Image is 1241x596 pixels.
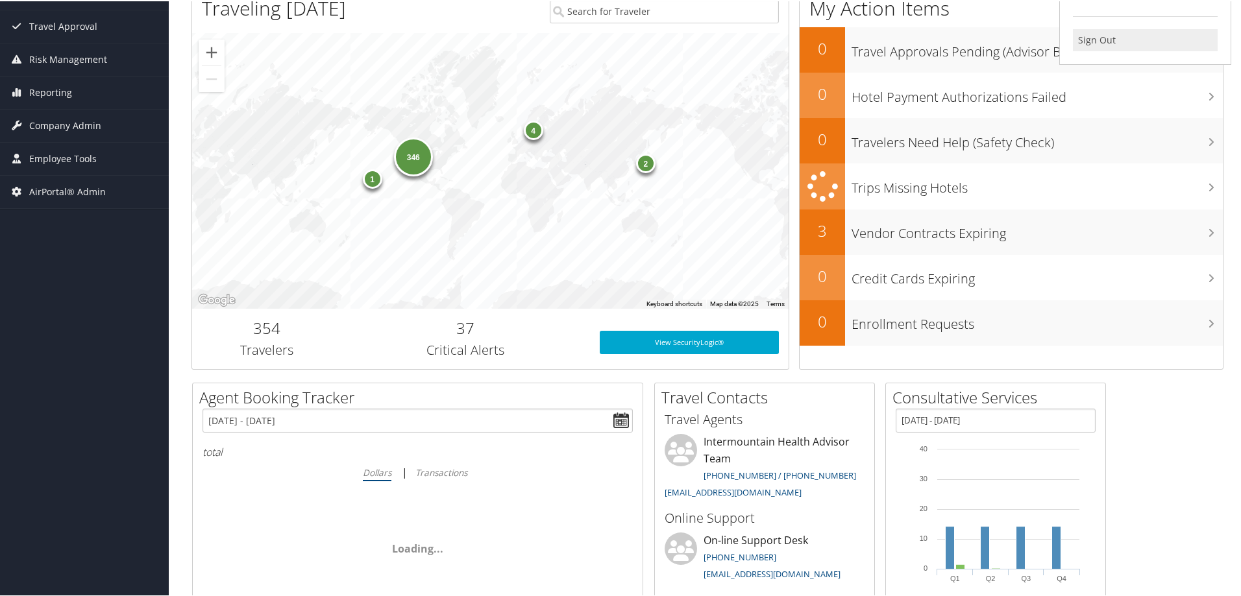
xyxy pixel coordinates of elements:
[704,567,841,578] a: [EMAIL_ADDRESS][DOMAIN_NAME]
[661,385,874,407] h2: Travel Contacts
[704,468,856,480] a: [PHONE_NUMBER] / [PHONE_NUMBER]
[665,508,865,526] h3: Online Support
[920,533,928,541] tspan: 10
[852,35,1223,60] h3: Travel Approvals Pending (Advisor Booked)
[852,262,1223,287] h3: Credit Cards Expiring
[29,9,97,42] span: Travel Approval
[203,444,633,458] h6: total
[199,38,225,64] button: Zoom in
[800,264,845,286] h2: 0
[800,254,1223,299] a: 0Credit Cards Expiring
[892,385,1105,407] h2: Consultative Services
[852,171,1223,196] h3: Trips Missing Hotels
[924,563,928,571] tspan: 0
[523,119,543,138] div: 4
[195,291,238,307] img: Google
[710,299,759,306] span: Map data ©2025
[1057,573,1066,581] text: Q4
[665,485,802,497] a: [EMAIL_ADDRESS][DOMAIN_NAME]
[665,409,865,427] h3: Travel Agents
[800,71,1223,117] a: 0Hotel Payment Authorizations Failed
[852,217,1223,241] h3: Vendor Contracts Expiring
[600,329,779,353] a: View SecurityLogic®
[203,463,633,479] div: |
[920,473,928,481] tspan: 30
[1022,573,1031,581] text: Q3
[800,208,1223,254] a: 3Vendor Contracts Expiring
[800,26,1223,71] a: 0Travel Approvals Pending (Advisor Booked)
[986,573,996,581] text: Q2
[29,141,97,174] span: Employee Tools
[195,291,238,307] a: Open this area in Google Maps (opens a new window)
[1073,28,1218,50] a: Sign Out
[658,531,871,584] li: On-line Support Desk
[658,433,871,502] li: Intermountain Health Advisor Team
[202,340,332,358] h3: Travelers
[199,65,225,91] button: Zoom out
[392,540,443,554] span: Loading...
[800,309,845,331] h2: 0
[704,550,776,562] a: [PHONE_NUMBER]
[800,162,1223,208] a: Trips Missing Hotels
[950,573,960,581] text: Q1
[800,219,845,241] h2: 3
[29,75,72,108] span: Reporting
[800,36,845,58] h2: 0
[351,340,580,358] h3: Critical Alerts
[800,299,1223,344] a: 0Enrollment Requests
[363,465,391,477] i: Dollars
[920,503,928,511] tspan: 20
[29,108,101,141] span: Company Admin
[852,80,1223,105] h3: Hotel Payment Authorizations Failed
[351,316,580,338] h2: 37
[362,167,382,187] div: 1
[415,465,467,477] i: Transactions
[29,174,106,207] span: AirPortal® Admin
[920,444,928,451] tspan: 40
[635,152,655,172] div: 2
[29,42,107,75] span: Risk Management
[852,126,1223,150] h3: Travelers Need Help (Safety Check)
[646,298,702,307] button: Keyboard shortcuts
[393,136,432,175] div: 346
[852,307,1223,332] h3: Enrollment Requests
[800,117,1223,162] a: 0Travelers Need Help (Safety Check)
[767,299,785,306] a: Terms (opens in new tab)
[199,385,643,407] h2: Agent Booking Tracker
[800,82,845,104] h2: 0
[800,127,845,149] h2: 0
[202,316,332,338] h2: 354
